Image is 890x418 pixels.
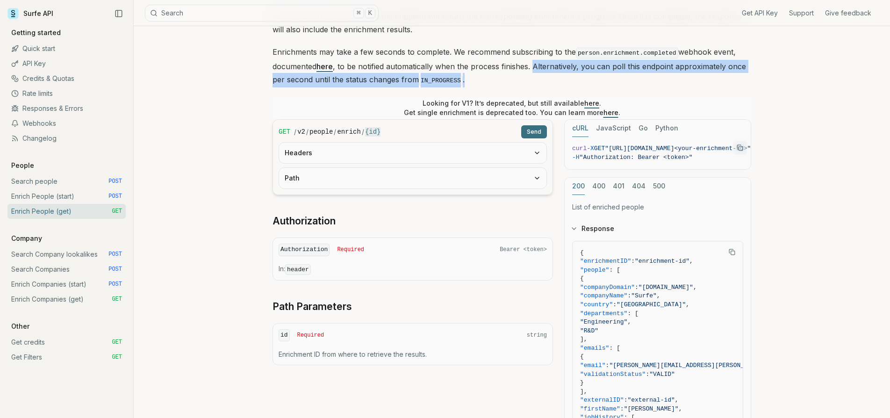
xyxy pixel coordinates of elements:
[7,350,126,365] a: Get Filters GET
[653,178,665,195] button: 500
[580,336,588,343] span: ],
[580,362,606,369] span: "email"
[580,275,584,282] span: {
[337,246,364,253] span: Required
[108,266,122,273] span: POST
[419,75,463,86] code: IN_PROGRESS
[7,174,126,189] a: Search people POST
[620,405,624,412] span: :
[675,396,679,404] span: ,
[565,216,751,241] button: Response
[279,244,330,256] code: Authorization
[580,371,646,378] span: "validationStatus"
[580,405,620,412] span: "firstName"
[7,234,46,243] p: Company
[7,41,126,56] a: Quick start
[627,292,631,299] span: :
[580,327,598,334] span: "R&D"
[580,379,584,386] span: }
[7,56,126,71] a: API Key
[627,318,631,325] span: ,
[309,127,333,137] code: people
[725,245,739,259] button: Copy Text
[7,204,126,219] a: Enrich People (get) GET
[693,284,697,291] span: ,
[635,258,689,265] span: "enrichment-id"
[686,301,689,308] span: ,
[584,99,599,107] a: here
[7,101,126,116] a: Responses & Errors
[7,161,38,170] p: People
[7,189,126,204] a: Enrich People (start) POST
[580,310,627,317] span: "departments"
[613,178,624,195] button: 401
[580,249,584,256] span: {
[306,127,309,137] span: /
[572,145,587,152] span: curl
[365,127,381,137] code: {id}
[316,62,333,71] a: here
[273,215,336,228] a: Authorization
[404,99,620,117] p: Looking for V1? It’s deprecated, but still available . Get single enrichment is deprecated too. Y...
[279,264,547,274] p: In:
[639,120,648,137] button: Go
[631,292,657,299] span: "Surfe"
[108,178,122,185] span: POST
[145,5,379,22] button: Search⌘K
[108,281,122,288] span: POST
[657,292,660,299] span: ,
[279,127,290,137] span: GET
[594,145,605,152] span: GET
[7,262,126,277] a: Search Companies POST
[733,141,747,155] button: Copy Text
[7,277,126,292] a: Enrich Companies (start) POST
[7,131,126,146] a: Changelog
[655,120,678,137] button: Python
[580,292,627,299] span: "companyName"
[609,345,620,352] span: : [
[576,48,678,58] code: person.enrichment.completed
[609,362,813,369] span: "[PERSON_NAME][EMAIL_ADDRESS][PERSON_NAME][DOMAIN_NAME]"
[646,371,649,378] span: :
[285,264,311,275] code: header
[112,295,122,303] span: GET
[7,247,126,262] a: Search Company lookalikes POST
[112,208,122,215] span: GET
[572,120,589,137] button: cURL
[679,405,682,412] span: ,
[294,127,296,137] span: /
[592,178,605,195] button: 400
[273,300,352,313] a: Path Parameters
[297,127,305,137] code: v2
[580,267,609,274] span: "people"
[362,127,364,137] span: /
[627,310,638,317] span: : [
[7,71,126,86] a: Credits & Quotas
[580,353,584,360] span: {
[7,116,126,131] a: Webhooks
[613,301,617,308] span: :
[273,45,751,87] p: Enrichments may take a few seconds to complete. We recommend subscribing to the webhook event, do...
[279,329,290,342] code: id
[572,154,580,161] span: -H
[527,332,547,339] span: string
[572,178,585,195] button: 200
[606,362,610,369] span: :
[635,284,639,291] span: :
[639,284,693,291] span: "[DOMAIN_NAME]"
[689,258,693,265] span: ,
[112,339,122,346] span: GET
[353,8,364,18] kbd: ⌘
[649,371,675,378] span: "VALID"
[7,292,126,307] a: Enrich Companies (get) GET
[580,318,627,325] span: "Engineering"
[7,322,33,331] p: Other
[580,345,609,352] span: "emails"
[108,193,122,200] span: POST
[609,267,620,274] span: : [
[789,8,814,18] a: Support
[580,284,635,291] span: "companyDomain"
[7,7,53,21] a: Surfe API
[624,405,679,412] span: "[PERSON_NAME]"
[603,108,618,116] a: here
